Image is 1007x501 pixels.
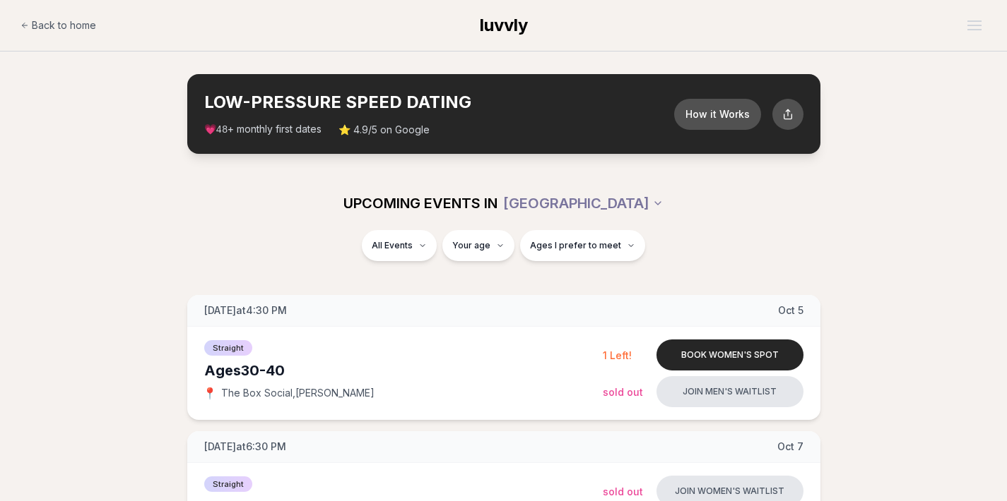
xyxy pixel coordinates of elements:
a: luvvly [480,14,528,37]
h2: LOW-PRESSURE SPEED DATING [204,91,674,114]
span: Your age [452,240,490,251]
span: ⭐ 4.9/5 on Google [338,123,430,137]
button: How it Works [674,99,761,130]
span: Oct 7 [777,440,803,454]
button: Ages I prefer to meet [520,230,645,261]
span: 48 [216,124,228,135]
span: 1 Left! [603,349,632,361]
button: Join men's waitlist [656,376,803,407]
span: 💗 + monthly first dates [204,122,322,137]
span: Sold Out [603,485,643,497]
div: Ages 30-40 [204,361,603,380]
span: 📍 [204,387,216,399]
span: The Box Social , [PERSON_NAME] [221,386,375,400]
span: luvvly [480,15,528,35]
span: All Events [372,240,413,251]
a: Back to home [20,11,96,40]
button: [GEOGRAPHIC_DATA] [503,188,664,219]
span: Sold Out [603,386,643,398]
button: All Events [362,230,437,261]
span: [DATE] at 6:30 PM [204,440,286,454]
span: Straight [204,476,252,492]
span: Oct 5 [778,303,803,318]
span: Back to home [32,18,96,32]
button: Open menu [962,15,987,36]
span: UPCOMING EVENTS IN [343,193,497,213]
span: [DATE] at 4:30 PM [204,303,287,318]
span: Straight [204,340,252,356]
span: Ages I prefer to meet [530,240,621,251]
button: Book women's spot [656,339,803,370]
button: Your age [442,230,514,261]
